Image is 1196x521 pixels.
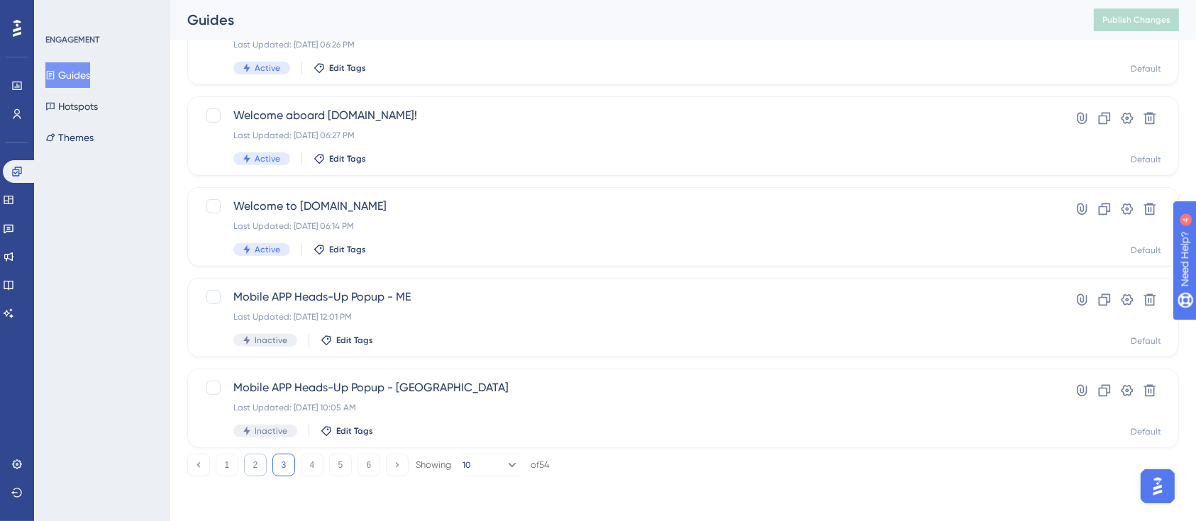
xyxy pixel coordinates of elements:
[329,62,366,74] span: Edit Tags
[463,454,519,476] button: 10
[1136,465,1179,508] iframe: UserGuiding AI Assistant Launcher
[301,454,323,476] button: 4
[1094,9,1179,31] button: Publish Changes
[329,153,366,164] span: Edit Tags
[233,379,1019,396] span: Mobile APP Heads-Up Popup - [GEOGRAPHIC_DATA]
[255,153,280,164] span: Active
[33,4,89,21] span: Need Help?
[1131,335,1161,347] div: Default
[416,459,451,471] div: Showing
[45,94,98,119] button: Hotspots
[336,425,373,437] span: Edit Tags
[255,425,287,437] span: Inactive
[1102,14,1170,26] span: Publish Changes
[233,39,1019,50] div: Last Updated: [DATE] 06:26 PM
[321,335,373,346] button: Edit Tags
[336,335,373,346] span: Edit Tags
[45,125,94,150] button: Themes
[463,459,471,471] span: 10
[233,107,1019,124] span: Welcome aboard [DOMAIN_NAME]!
[233,311,1019,323] div: Last Updated: [DATE] 12:01 PM
[244,454,267,476] button: 2
[216,454,238,476] button: 1
[358,454,380,476] button: 6
[314,62,366,74] button: Edit Tags
[45,34,99,45] div: ENGAGEMENT
[1131,245,1161,256] div: Default
[255,335,287,346] span: Inactive
[45,62,90,88] button: Guides
[329,454,352,476] button: 5
[233,198,1019,215] span: Welcome to [DOMAIN_NAME]
[233,220,1019,232] div: Last Updated: [DATE] 06:14 PM
[255,62,280,74] span: Active
[531,459,550,471] div: of 54
[255,244,280,255] span: Active
[187,10,1058,30] div: Guides
[233,402,1019,413] div: Last Updated: [DATE] 10:05 AM
[233,288,1019,306] span: Mobile APP Heads-Up Popup - ME
[272,454,295,476] button: 3
[1131,426,1161,437] div: Default
[1131,154,1161,165] div: Default
[233,130,1019,141] div: Last Updated: [DATE] 06:27 PM
[1131,63,1161,74] div: Default
[314,153,366,164] button: Edit Tags
[99,7,103,18] div: 4
[314,244,366,255] button: Edit Tags
[329,244,366,255] span: Edit Tags
[321,425,373,437] button: Edit Tags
